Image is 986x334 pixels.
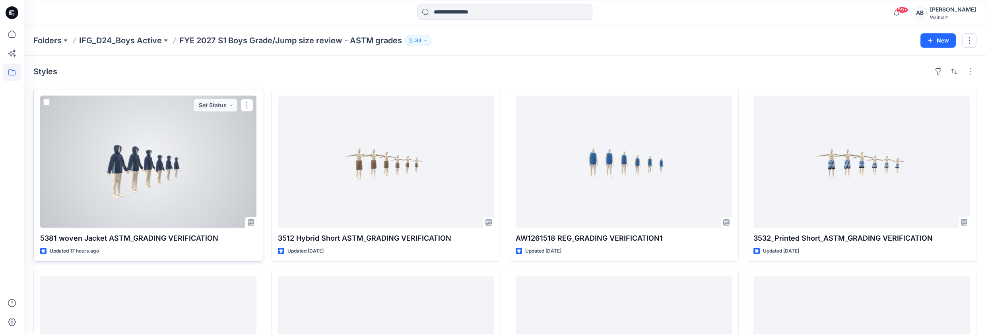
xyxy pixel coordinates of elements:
[415,36,421,45] p: 33
[920,33,956,48] button: New
[40,96,256,228] a: 5381 woven Jacket ASTM_GRADING VERIFICATION
[287,247,324,255] p: Updated [DATE]
[763,247,799,255] p: Updated [DATE]
[516,96,732,228] a: AW1261518 REG_GRADING VERIFICATION1
[50,247,99,255] p: Updated 17 hours ago
[753,233,970,244] p: 3532_Printed Short_ASTM_GRADING VERIFICATION
[405,35,431,46] button: 33
[930,14,976,20] div: Walmart
[525,247,561,255] p: Updated [DATE]
[896,7,908,13] span: 99+
[753,96,970,228] a: 3532_Printed Short_ASTM_GRADING VERIFICATION
[930,5,976,14] div: [PERSON_NAME]
[40,233,256,244] p: 5381 woven Jacket ASTM_GRADING VERIFICATION
[278,233,494,244] p: 3512 Hybrid Short ASTM_GRADING VERIFICATION
[33,35,62,46] a: Folders
[33,67,57,76] h4: Styles
[516,233,732,244] p: AW1261518 REG_GRADING VERIFICATION1
[79,35,162,46] a: IFG_D24_Boys Active
[179,35,402,46] p: FYE 2027 S1 Boys Grade/Jump size review - ASTM grades
[912,6,927,20] div: AB
[278,96,494,228] a: 3512 Hybrid Short ASTM_GRADING VERIFICATION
